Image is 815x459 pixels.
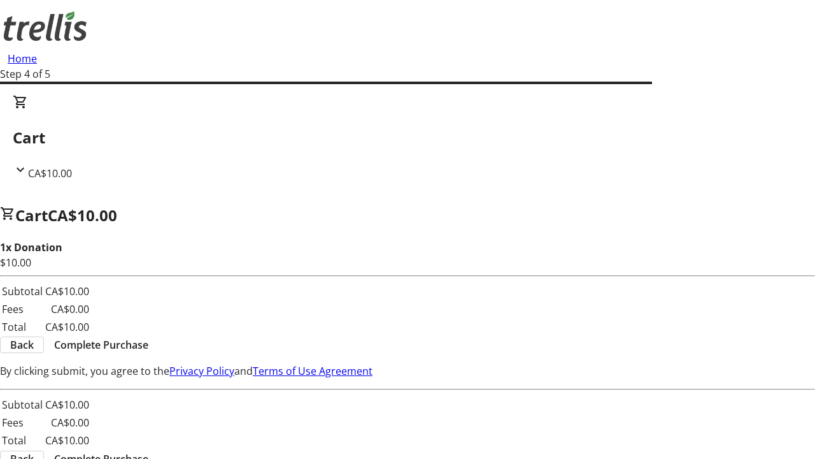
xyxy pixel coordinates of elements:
a: Privacy Policy [169,364,234,378]
td: Subtotal [1,283,43,300]
span: Back [10,337,34,353]
span: CA$10.00 [28,166,72,180]
div: CartCA$10.00 [13,94,802,181]
button: Complete Purchase [44,337,159,353]
td: Total [1,319,43,335]
span: CA$10.00 [48,205,117,226]
td: CA$10.00 [45,283,90,300]
td: CA$10.00 [45,319,90,335]
a: Terms of Use Agreement [253,364,372,378]
h2: Cart [13,126,802,149]
td: Fees [1,301,43,317]
td: CA$0.00 [45,301,90,317]
td: CA$0.00 [45,414,90,431]
td: Fees [1,414,43,431]
td: Total [1,432,43,449]
td: Subtotal [1,397,43,413]
td: CA$10.00 [45,432,90,449]
span: Cart [15,205,48,226]
span: Complete Purchase [54,337,148,353]
td: CA$10.00 [45,397,90,413]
